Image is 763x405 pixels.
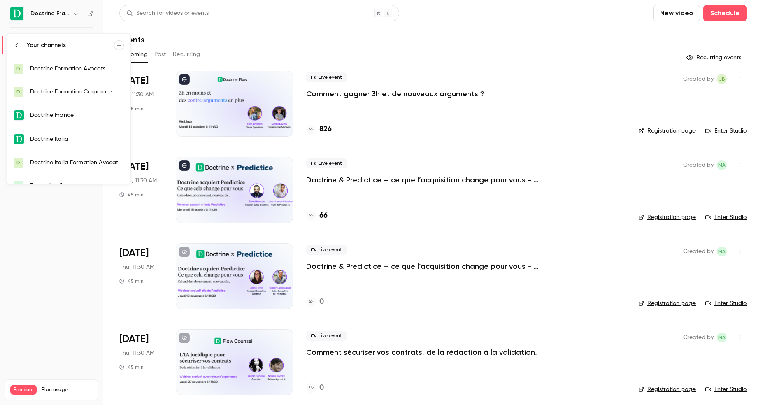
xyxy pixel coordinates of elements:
img: Doctrine Italia [14,134,24,144]
div: Doctrine Formation Avocats [30,65,124,73]
div: Doctrine Italia Formation Avocat [30,158,124,167]
div: Doctrine Formation Corporate [30,88,124,96]
span: D [16,65,20,72]
div: Formation flow [30,182,124,190]
span: D [16,159,20,166]
div: Doctrine France [30,111,124,119]
div: Doctrine Italia [30,135,124,143]
div: Your channels [27,41,114,49]
span: D [16,88,20,95]
span: F [17,182,20,189]
img: Doctrine France [14,110,24,120]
